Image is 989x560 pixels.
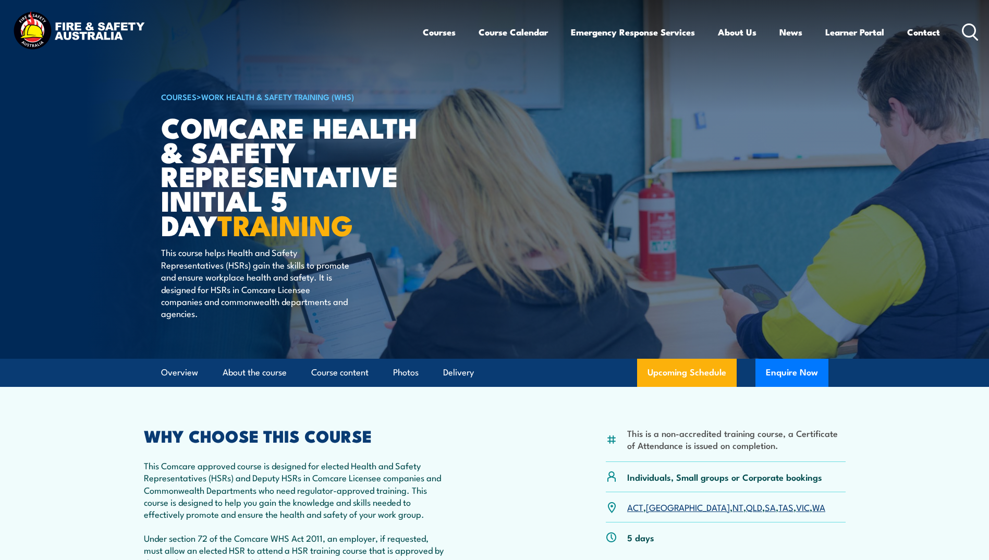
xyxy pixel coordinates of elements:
[201,91,354,102] a: Work Health & Safety Training (WHS)
[161,246,351,319] p: This course helps Health and Safety Representatives (HSRs) gain the skills to promote and ensure ...
[161,90,419,103] h6: >
[718,18,756,46] a: About Us
[765,501,776,513] a: SA
[571,18,695,46] a: Emergency Response Services
[217,202,353,246] strong: TRAINING
[907,18,940,46] a: Contact
[627,531,654,543] p: 5 days
[746,501,762,513] a: QLD
[161,359,198,386] a: Overview
[637,359,737,387] a: Upcoming Schedule
[393,359,419,386] a: Photos
[732,501,743,513] a: NT
[479,18,548,46] a: Course Calendar
[223,359,287,386] a: About the course
[144,459,448,520] p: This Comcare approved course is designed for elected Health and Safety Representatives (HSRs) and...
[144,428,448,443] h2: WHY CHOOSE THIS COURSE
[161,91,197,102] a: COURSES
[627,471,822,483] p: Individuals, Small groups or Corporate bookings
[825,18,884,46] a: Learner Portal
[646,501,730,513] a: [GEOGRAPHIC_DATA]
[779,18,802,46] a: News
[443,359,474,386] a: Delivery
[812,501,825,513] a: WA
[311,359,369,386] a: Course content
[778,501,793,513] a: TAS
[755,359,828,387] button: Enquire Now
[796,501,810,513] a: VIC
[627,501,643,513] a: ACT
[627,501,825,513] p: , , , , , , ,
[423,18,456,46] a: Courses
[161,115,419,237] h1: Comcare Health & Safety Representative Initial 5 Day
[627,427,846,452] li: This is a non-accredited training course, a Certificate of Attendance is issued on completion.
